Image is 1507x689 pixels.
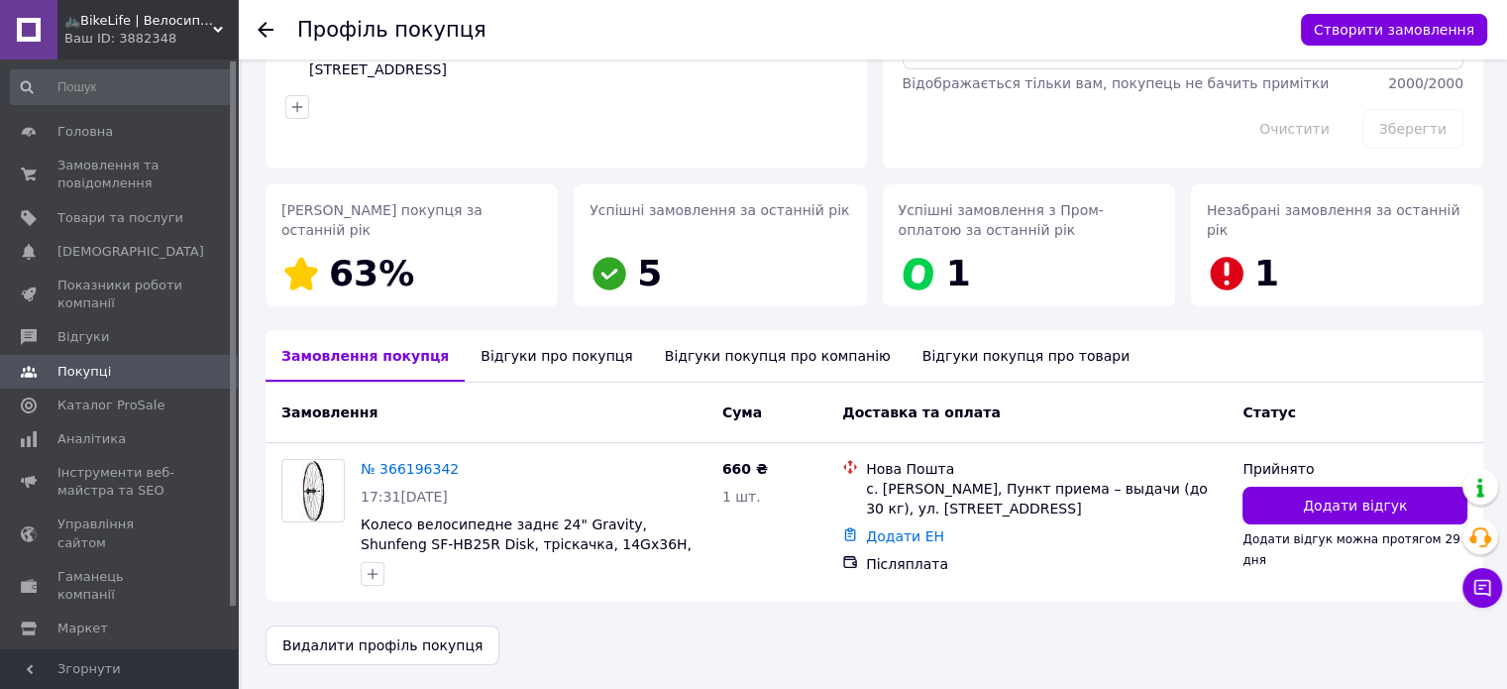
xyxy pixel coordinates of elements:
[722,489,761,505] span: 1 шт.
[281,202,483,238] span: [PERSON_NAME] покупця за останній рік
[907,330,1145,382] div: Відгуки покупця про товари
[361,461,459,477] a: № 366196342
[1301,14,1487,46] button: Створити замовлення
[57,363,111,381] span: Покупці
[281,404,377,420] span: Замовлення
[866,554,1227,574] div: Післяплата
[842,404,1001,420] span: Доставка та оплата
[57,568,183,604] span: Гаманець компанії
[329,253,414,293] span: 63%
[57,328,109,346] span: Відгуки
[866,459,1227,479] div: Нова Пошта
[866,528,944,544] a: Додати ЕН
[361,517,692,572] a: Колесо велосипедне заднє 24" Gravity, Shunfeng SF-HB25R Disk, тріскачка, 14Gх36Н, гайки
[1242,487,1467,524] button: Додати відгук
[57,123,113,141] span: Головна
[866,479,1227,518] div: с. [PERSON_NAME], Пункт приема – выдачи (до 30 кг), ул. [STREET_ADDRESS]
[1388,75,1463,91] span: 2000 / 2000
[258,20,273,40] div: Повернутися назад
[266,626,499,665] button: Видалити профіль покупця
[637,253,662,293] span: 5
[1242,459,1467,479] div: Прийнято
[722,404,762,420] span: Cума
[10,69,234,105] input: Пошук
[64,30,238,48] div: Ваш ID: 3882348
[899,202,1104,238] span: Успішні замовлення з Пром-оплатою за останній рік
[297,18,486,42] h1: Профіль покупця
[1242,404,1295,420] span: Статус
[903,75,1330,91] span: Відображається тільки вам, покупець не бачить примітки
[57,243,204,261] span: [DEMOGRAPHIC_DATA]
[57,209,183,227] span: Товари та послуги
[722,461,768,477] span: 660 ₴
[57,430,126,448] span: Аналітика
[946,253,971,293] span: 1
[281,459,345,522] a: Фото товару
[1207,202,1460,238] span: Незабрані замовлення за останній рік
[361,489,448,505] span: 17:31[DATE]
[266,330,465,382] div: Замовлення покупця
[57,157,183,192] span: Замовлення та повідомлення
[649,330,907,382] div: Відгуки покупця про компанію
[297,460,328,521] img: Фото товару
[64,12,213,30] span: 🚲BikeLife | Велосипеди, запчастини, аксесуари та інструменти для них
[57,516,183,551] span: Управління сайтом
[57,277,183,312] span: Показники роботи компанії
[465,330,648,382] div: Відгуки про покупця
[57,620,108,637] span: Маркет
[57,464,183,500] span: Інструменти веб-майстра та SEO
[1462,568,1502,608] button: Чат з покупцем
[1254,253,1279,293] span: 1
[57,397,164,414] span: Каталог ProSale
[590,202,849,218] span: Успішні замовлення за останній рік
[1242,532,1459,566] span: Додати відгук можна протягом 29 дня
[1303,496,1407,516] span: Додати відгук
